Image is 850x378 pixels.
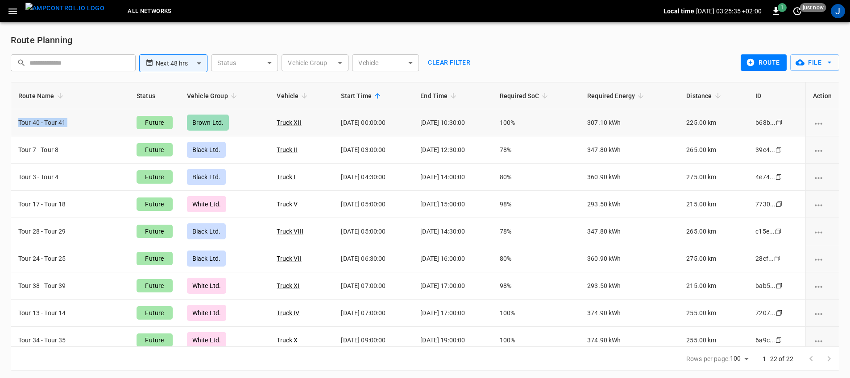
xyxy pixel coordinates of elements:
div: Black Ltd. [187,142,226,158]
td: 78% [493,218,580,245]
button: Clear Filter [424,54,474,71]
td: 307.10 kWh [580,109,679,136]
td: [DATE] 14:30:00 [413,218,493,245]
div: 100 [730,352,751,365]
td: [DATE] 10:30:00 [413,109,493,136]
td: 80% [493,245,580,272]
div: bab5... [755,281,775,290]
td: [DATE] 00:00:00 [334,109,413,136]
div: b68b... [755,118,775,127]
div: route options [813,254,832,263]
td: 293.50 kWh [580,272,679,300]
td: 347.80 kWh [580,218,679,245]
div: route options [813,336,832,345]
td: Tour 13 - Tour 14 [11,300,129,327]
td: 360.90 kWh [580,164,679,191]
button: route [741,54,787,71]
span: just now [800,3,826,12]
span: 1 [778,3,787,12]
div: copy [775,118,784,127]
th: Status [129,82,180,109]
div: 7730... [755,200,775,209]
td: Tour 38 - Tour 39 [11,272,129,300]
td: 100% [493,327,580,354]
td: [DATE] 17:00:00 [413,272,493,300]
td: Tour 3 - Tour 4 [11,164,129,191]
td: [DATE] 05:00:00 [334,218,413,245]
td: [DATE] 16:00:00 [413,245,493,272]
td: 275.00 km [679,164,748,191]
a: Truck XII [277,119,301,126]
th: Action [805,82,839,109]
div: copy [775,281,784,291]
td: Tour 24 - Tour 25 [11,245,129,272]
p: [DATE] 03:25:35 +02:00 [696,7,762,16]
td: 98% [493,272,580,300]
td: 80% [493,164,580,191]
div: route options [813,308,832,317]
td: [DATE] 09:00:00 [334,327,413,354]
td: [DATE] 14:00:00 [413,164,493,191]
a: Truck I [277,173,295,181]
div: White Ltd. [187,332,227,348]
span: Required SoC [500,90,551,101]
td: 374.90 kWh [580,300,679,327]
div: Next 48 hrs [156,55,207,72]
div: route options [813,173,832,181]
div: Future [137,143,173,156]
div: Future [137,252,173,265]
td: 293.50 kWh [580,191,679,218]
td: Tour 40 - Tour 41 [11,109,129,136]
td: 265.00 km [679,218,748,245]
div: route options [813,281,832,290]
div: Future [137,225,173,238]
td: [DATE] 15:00:00 [413,191,493,218]
span: End Time [420,90,459,101]
div: Future [137,279,173,292]
button: set refresh interval [790,4,804,18]
a: Truck VII [277,255,301,262]
button: All Networks [124,3,175,20]
div: Future [137,333,173,347]
span: Vehicle [277,90,310,101]
div: White Ltd. [187,278,227,294]
div: Black Ltd. [187,169,226,185]
a: Truck II [277,146,297,153]
p: Local time [663,7,694,16]
div: Black Ltd. [187,251,226,267]
div: route options [813,200,832,209]
td: 225.00 km [679,109,748,136]
span: Start Time [341,90,383,101]
td: Tour 17 - Tour 18 [11,191,129,218]
td: 255.00 km [679,327,748,354]
td: 215.00 km [679,191,748,218]
td: 100% [493,300,580,327]
div: 7207... [755,308,775,317]
td: [DATE] 04:30:00 [334,164,413,191]
div: c15e... [755,227,775,236]
td: 360.90 kWh [580,245,679,272]
img: ampcontrol.io logo [25,3,104,14]
td: 255.00 km [679,300,748,327]
th: ID [748,82,805,109]
h6: Route Planning [11,33,72,47]
div: 28cf... [755,254,774,263]
td: 275.00 km [679,245,748,272]
div: 6a9c... [755,336,775,345]
td: [DATE] 05:00:00 [334,191,413,218]
td: 265.00 km [679,136,748,164]
td: 215.00 km [679,272,748,300]
div: Future [137,197,173,211]
td: Tour 34 - Tour 35 [11,327,129,354]
td: [DATE] 07:00:00 [334,272,413,300]
div: copy [775,145,784,155]
div: 4e74... [755,173,775,181]
a: Truck VIII [277,228,303,235]
span: Network selection is not available in this view [122,7,177,14]
div: route options [813,118,832,127]
div: Brown Ltd. [187,115,229,131]
td: Tour 28 - Tour 29 [11,218,129,245]
td: [DATE] 07:00:00 [334,300,413,327]
div: Future [137,116,173,129]
p: Rows per page: [686,354,730,363]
